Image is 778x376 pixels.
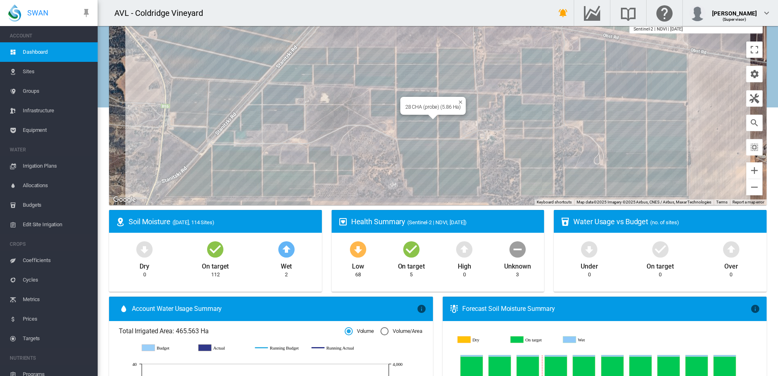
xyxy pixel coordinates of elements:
md-icon: icon-information [750,304,760,314]
g: Wet Aug 22, 2025 2 [573,355,595,357]
md-icon: Click here for help [655,8,674,18]
div: 5 [410,271,413,278]
span: (no. of sites) [650,219,679,225]
div: Dry [140,259,149,271]
div: Unknown [504,259,531,271]
button: Keyboard shortcuts [537,199,572,205]
button: icon-magnify [746,115,763,131]
g: Dry [458,336,504,343]
img: profile.jpg [689,5,706,21]
md-icon: icon-arrow-up-bold-circle [721,239,741,259]
md-icon: icon-magnify [750,118,759,128]
g: On target [511,336,557,343]
span: NUTRIENTS [10,352,91,365]
div: AVL - Coldridge Vineyard [114,7,210,19]
div: Wet [281,259,292,271]
span: Cycles [23,270,91,290]
span: Targets [23,329,91,348]
span: Groups [23,81,91,101]
span: Sites [23,62,91,81]
md-icon: icon-thermometer-lines [449,304,459,314]
button: icon-select-all [746,139,763,155]
span: WATER [10,143,91,156]
div: 0 [730,271,732,278]
span: Metrics [23,290,91,309]
span: SWAN [27,8,48,18]
a: Open this area in Google Maps (opens a new window) [111,195,138,205]
span: Prices [23,309,91,329]
div: 2 [285,271,288,278]
span: Infrastructure [23,101,91,120]
md-icon: icon-arrow-down-bold-circle [579,239,599,259]
a: Terms [716,200,728,204]
g: Wet Aug 21, 2025 2 [544,355,567,357]
button: icon-bell-ring [555,5,571,21]
div: Over [724,259,738,271]
g: Wet Aug 19, 2025 2 [488,355,511,357]
span: Sentinel-2 | NDVI [634,26,667,32]
span: ([DATE], 114 Sites) [173,219,214,225]
md-icon: icon-minus-circle [508,239,527,259]
md-icon: icon-heart-box-outline [338,217,348,227]
md-icon: icon-bell-ring [558,8,568,18]
g: Running Actual [312,344,360,352]
div: 112 [211,271,220,278]
a: Report a map error [732,200,764,204]
g: Wet [563,336,610,343]
div: 28 CHA (probe) (5.86 Ha) [405,104,461,110]
tspan: 40 [132,362,137,367]
span: Irrigation Plans [23,156,91,176]
div: 0 [143,271,146,278]
span: Edit Site Irrigation [23,215,91,234]
md-icon: icon-arrow-up-bold-circle [455,239,474,259]
span: CROPS [10,238,91,251]
button: Close [455,97,461,103]
md-icon: Search the knowledge base [618,8,638,18]
g: Wet Aug 23, 2025 2 [601,355,623,357]
span: | [DATE] [668,26,682,32]
span: Budgets [23,195,91,215]
span: Map data ©2025 Imagery ©2025 Airbus, CNES / Airbus, Maxar Technologies [577,200,711,204]
g: Running Budget [255,344,304,352]
div: Health Summary [351,216,538,227]
div: 0 [659,271,662,278]
div: On target [202,259,229,271]
span: Allocations [23,176,91,195]
div: Under [581,259,598,271]
button: Zoom out [746,179,763,195]
md-icon: icon-chevron-down [762,8,771,18]
md-icon: icon-water [119,304,129,314]
button: Zoom in [746,162,763,179]
md-icon: icon-checkbox-marked-circle [651,239,670,259]
md-radio-button: Volume/Area [380,328,422,335]
md-icon: icon-cup-water [560,217,570,227]
div: Forecast Soil Moisture Summary [462,304,750,313]
md-icon: icon-arrow-up-bold-circle [277,239,296,259]
md-icon: Go to the Data Hub [582,8,602,18]
md-icon: icon-arrow-down-bold-circle [135,239,154,259]
img: SWAN-Landscape-Logo-Colour-drop.png [8,4,21,22]
button: icon-cog [746,66,763,82]
div: Low [352,259,364,271]
g: Wet Aug 26, 2025 2 [685,355,708,357]
div: 0 [588,271,591,278]
g: Wet Aug 20, 2025 2 [516,355,539,357]
g: Wet Aug 24, 2025 2 [629,355,651,357]
md-icon: icon-information [417,304,426,314]
g: Budget [142,344,190,352]
md-icon: icon-checkbox-marked-circle [205,239,225,259]
div: 3 [516,271,519,278]
md-icon: icon-pin [81,8,91,18]
g: Wet Aug 27, 2025 2 [713,355,736,357]
img: Google [111,195,138,205]
md-radio-button: Volume [345,328,374,335]
md-icon: icon-cog [750,69,759,79]
tspan: 4,000 [393,362,403,367]
div: Water Usage vs Budget [573,216,760,227]
span: (Supervisor) [723,17,747,22]
span: Account Water Usage Summary [132,304,417,313]
button: Toggle fullscreen view [746,42,763,58]
md-icon: icon-select-all [750,142,759,152]
div: High [458,259,471,271]
span: (Sentinel-2 | NDVI, [DATE]) [407,219,466,225]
